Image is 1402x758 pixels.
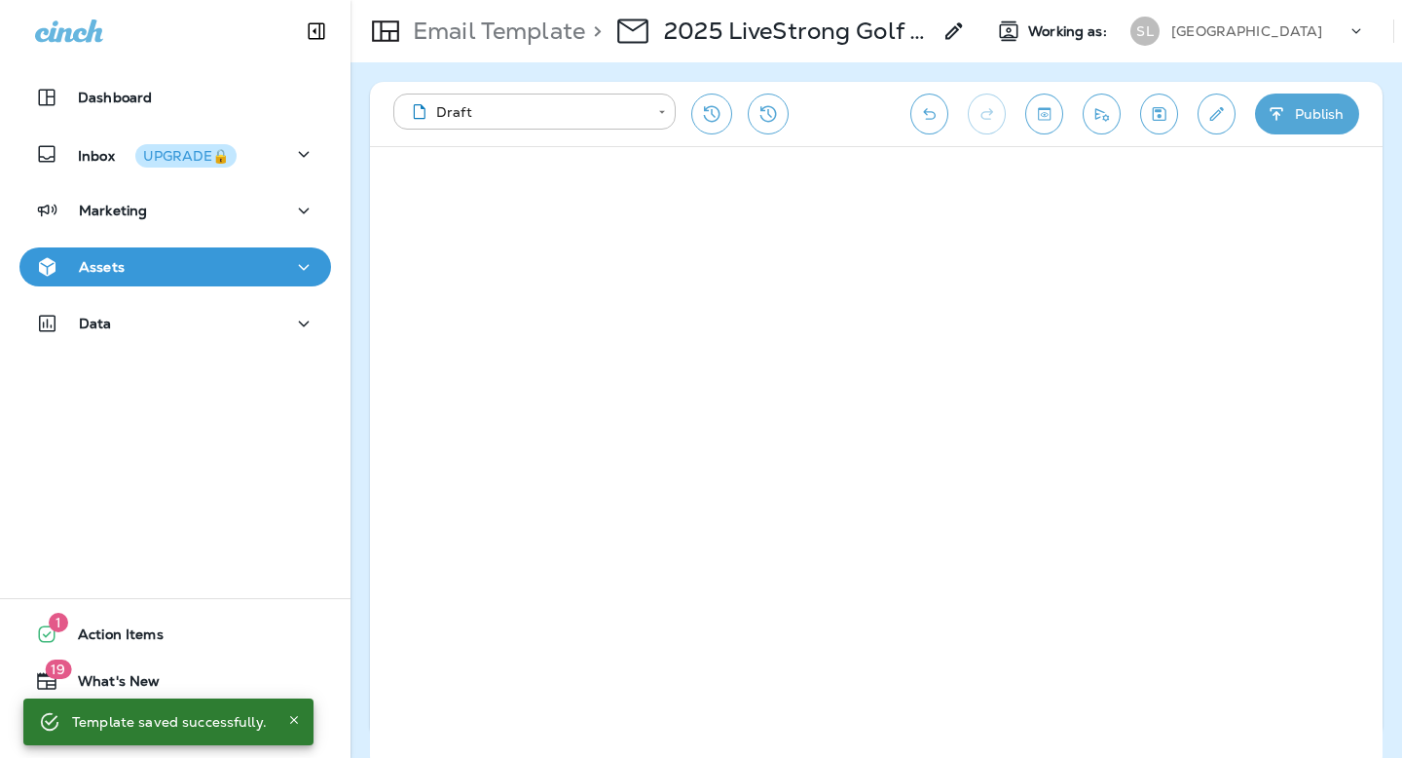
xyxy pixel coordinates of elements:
[79,259,125,275] p: Assets
[1198,94,1236,134] button: Edit details
[58,673,160,697] span: What's New
[19,134,331,173] button: InboxUPGRADE🔒
[1028,23,1111,40] span: Working as:
[1140,94,1178,134] button: Save
[19,247,331,286] button: Assets
[19,662,331,701] button: 19What's New
[135,144,237,168] button: UPGRADE🔒
[289,12,344,51] button: Collapse Sidebar
[405,17,585,46] p: Email Template
[79,316,112,331] p: Data
[1083,94,1121,134] button: Send test email
[79,203,147,218] p: Marketing
[910,94,948,134] button: Undo
[72,704,267,739] div: Template saved successfully.
[49,613,68,632] span: 1
[585,17,602,46] p: >
[664,17,931,46] p: 2025 LiveStrong Golf Scramble & Dinner - 10/3
[1130,17,1160,46] div: SL
[143,149,229,163] div: UPGRADE🔒
[19,304,331,343] button: Data
[19,615,331,654] button: 1Action Items
[282,708,306,732] button: Close
[1025,94,1063,134] button: Toggle preview
[78,90,152,105] p: Dashboard
[45,660,71,679] span: 19
[407,102,645,122] div: Draft
[19,78,331,117] button: Dashboard
[748,94,789,134] button: View Changelog
[1171,23,1322,39] p: [GEOGRAPHIC_DATA]
[691,94,732,134] button: Restore from previous version
[78,144,237,165] p: Inbox
[19,191,331,230] button: Marketing
[19,708,331,747] button: Support
[58,626,164,650] span: Action Items
[1255,94,1359,134] button: Publish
